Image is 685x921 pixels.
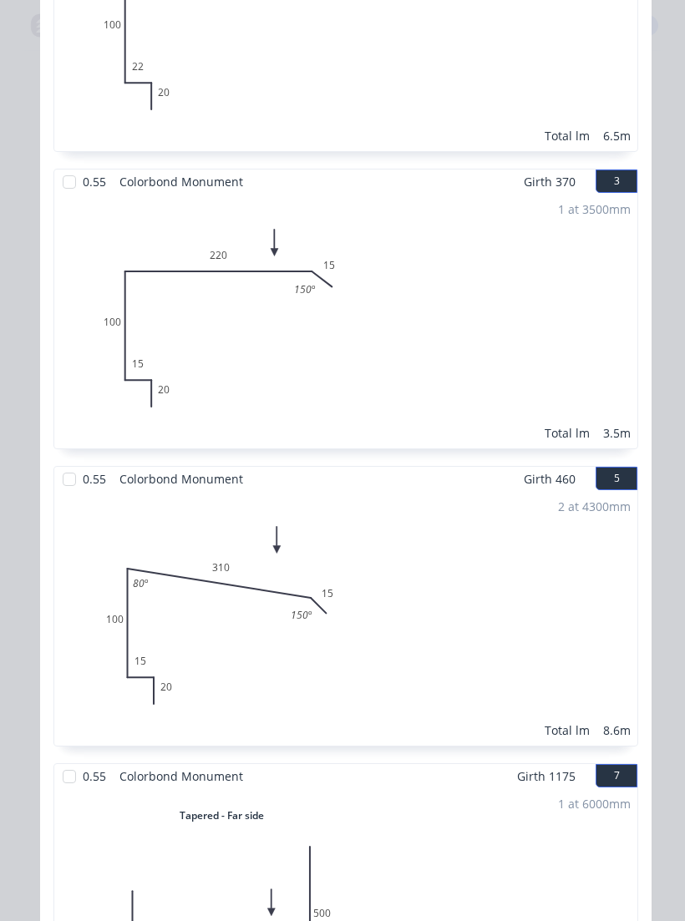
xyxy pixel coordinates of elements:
[545,127,590,144] div: Total lm
[558,498,631,515] div: 2 at 4300mm
[76,170,113,194] span: 0.55
[113,467,250,491] span: Colorbond Monument
[603,127,631,144] div: 6.5m
[596,467,637,490] button: 5
[524,467,576,491] span: Girth 460
[545,721,590,739] div: Total lm
[113,764,250,788] span: Colorbond Monument
[76,467,113,491] span: 0.55
[517,764,576,788] span: Girth 1175
[603,721,631,739] div: 8.6m
[596,170,637,193] button: 3
[558,200,631,218] div: 1 at 3500mm
[76,764,113,788] span: 0.55
[113,170,250,194] span: Colorbond Monument
[524,170,576,194] span: Girth 370
[558,795,631,812] div: 1 at 6000mm
[596,764,637,787] button: 7
[54,491,637,746] div: 020151003101580º150º2 at 4300mmTotal lm8.6m
[603,424,631,442] div: 3.5m
[545,424,590,442] div: Total lm
[54,194,637,448] div: 0201510022015150º1 at 3500mmTotal lm3.5m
